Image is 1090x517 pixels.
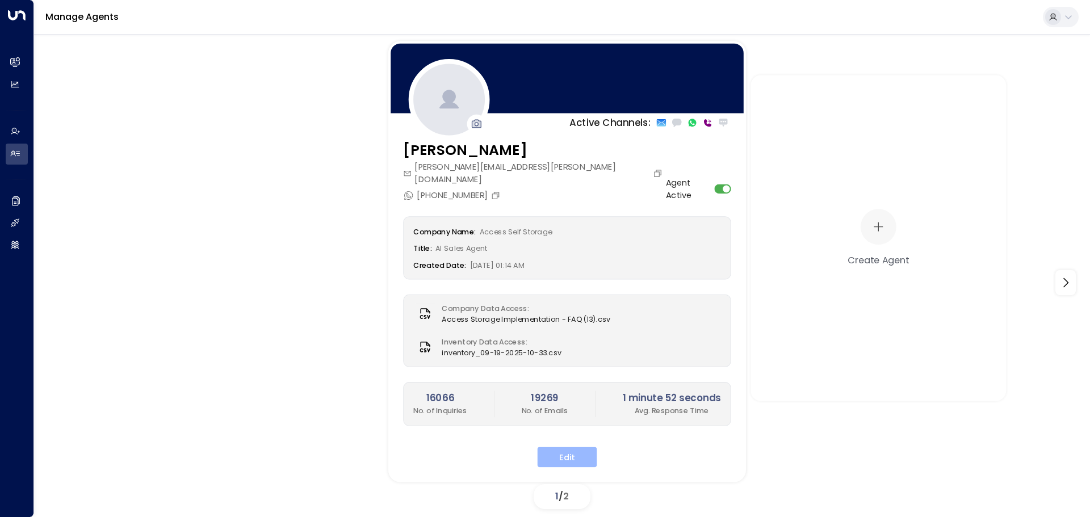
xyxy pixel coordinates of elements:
[442,314,611,325] span: Access Storage Implementation - FAQ (13).csv
[563,490,569,503] span: 2
[442,337,556,347] label: Inventory Data Access:
[522,391,568,405] h2: 19269
[442,304,605,314] label: Company Data Access:
[442,347,562,358] span: inventory_09-19-2025-10-33.csv
[522,405,568,416] p: No. of Emails
[470,260,525,270] span: [DATE] 01:14 AM
[491,191,504,200] button: Copy
[435,243,487,253] span: AI Sales Agent
[403,140,665,161] h3: [PERSON_NAME]
[623,405,721,416] p: Avg. Response Time
[534,484,590,509] div: /
[848,253,909,267] div: Create Agent
[413,226,476,237] label: Company Name:
[403,189,503,201] div: [PHONE_NUMBER]
[413,405,467,416] p: No. of Inquiries
[653,169,666,178] button: Copy
[413,260,466,270] label: Created Date:
[666,176,711,201] label: Agent Active
[403,161,665,186] div: [PERSON_NAME][EMAIL_ADDRESS][PERSON_NAME][DOMAIN_NAME]
[555,490,559,503] span: 1
[623,391,721,405] h2: 1 minute 52 seconds
[569,116,651,130] p: Active Channels:
[480,226,552,237] span: Access Self Storage
[538,447,597,468] button: Edit
[413,243,432,253] label: Title:
[45,10,119,23] a: Manage Agents
[413,391,467,405] h2: 16066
